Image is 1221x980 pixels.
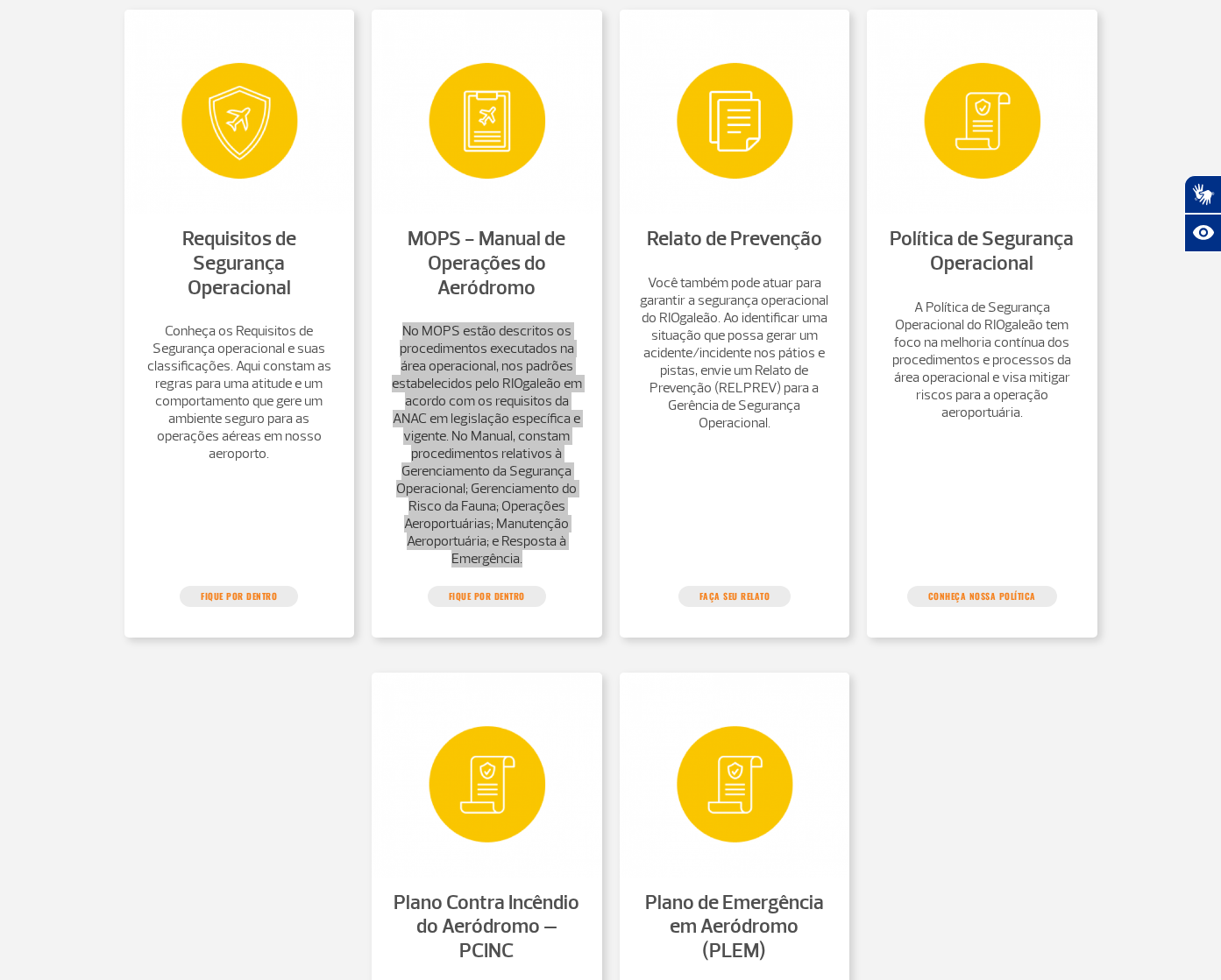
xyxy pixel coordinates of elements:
a: Plano Contra Incêndio do Aeródromo – PCINC [394,890,579,963]
a: A Política de Segurança Operacional do RIOgaleão tem foco na melhoria contínua dos procedimentos ... [884,299,1080,421]
a: No MOPS estão descritos os procedimentos executados na área operacional, nos padrões estabelecido... [389,322,585,568]
button: Abrir tradutor de língua de sinais. [1184,175,1221,214]
a: Plano de Emergência em Aeródromo (PLEM) [645,890,824,963]
a: FIQUE POR DENTRO [428,586,546,607]
a: Faça seu relato [678,586,792,607]
a: FIQUE POR DENTRO [180,586,298,607]
div: Plugin de acessibilidade da Hand Talk. [1184,175,1221,252]
a: Requisitos de Segurança Operacional [182,226,296,300]
a: MOPS - Manual de Operações do Aeródromo [408,226,565,300]
a: Você também pode atuar para garantir a segurança operacional do RIOgaleão. Ao identificar uma sit... [637,274,833,432]
a: Relato de Prevenção [647,226,822,251]
a: CONHEÇA NOSSA POLÍTICA [907,586,1057,607]
a: Conheça os Requisitos de Segurança operacional e suas classificações. Aqui constam as regras para... [142,322,337,462]
button: Abrir recursos assistivos. [1184,214,1221,252]
a: Política de Segurança Operacional [890,226,1074,276]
